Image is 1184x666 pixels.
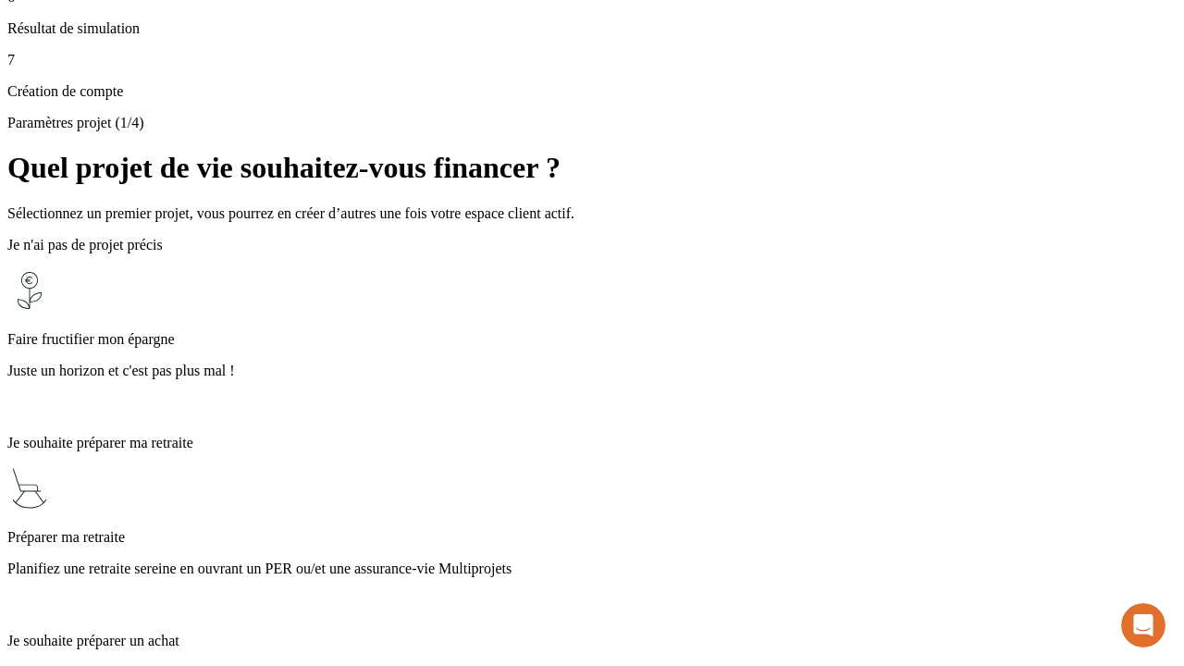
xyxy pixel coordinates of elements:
[7,52,1177,68] p: 7
[7,115,1177,131] p: Paramètres projet (1/4)
[7,83,1177,100] p: Création de compte
[7,363,1177,379] p: Juste un horizon et c'est pas plus mal !
[7,151,1177,185] h1: Quel projet de vie souhaitez-vous financer ?
[1121,603,1165,647] iframe: Intercom live chat
[19,31,455,50] div: L’équipe répond généralement dans un délai de quelques minutes.
[7,435,1177,451] p: Je souhaite préparer ma retraite
[7,561,1177,577] p: Planifiez une retraite sereine en ouvrant un PER ou/et une assurance-vie Multiprojets
[19,16,455,31] div: Vous avez besoin d’aide ?
[7,7,510,58] div: Ouvrir le Messenger Intercom
[7,205,574,221] span: Sélectionnez un premier projet, vous pourrez en créer d’autres une fois votre espace client actif.
[7,237,1177,253] p: Je n'ai pas de projet précis
[7,331,1177,348] p: Faire fructifier mon épargne
[7,529,1177,546] p: Préparer ma retraite
[7,633,1177,649] p: Je souhaite préparer un achat
[7,20,1177,37] p: Résultat de simulation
